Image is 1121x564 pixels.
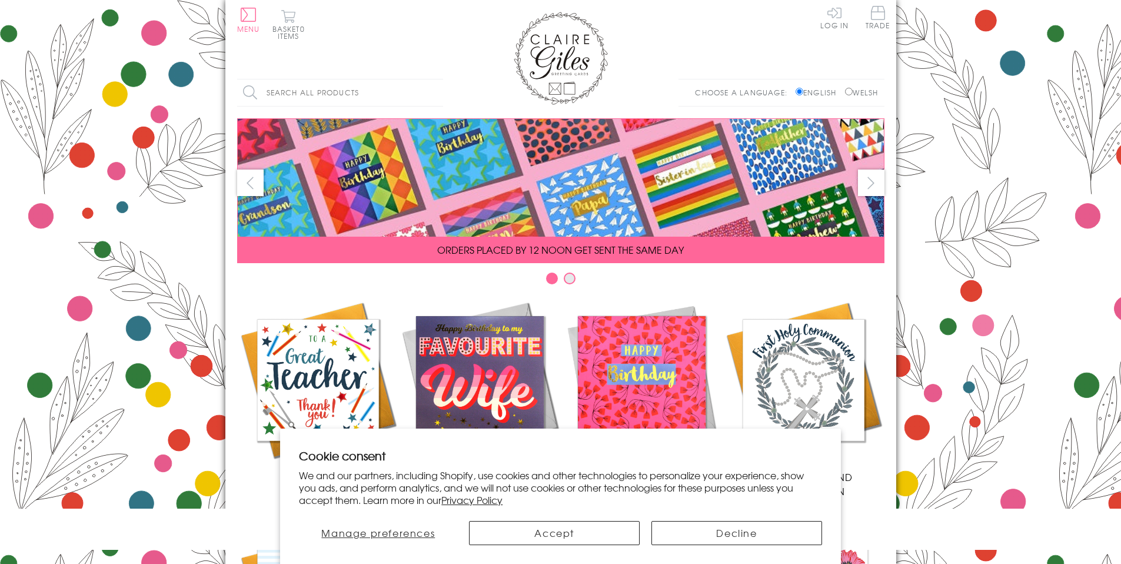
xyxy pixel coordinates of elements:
[321,526,435,540] span: Manage preferences
[866,6,890,31] a: Trade
[272,9,305,39] button: Basket0 items
[431,79,443,106] input: Search
[237,8,260,32] button: Menu
[441,493,503,507] a: Privacy Policy
[437,243,684,257] span: ORDERS PLACED BY 12 NOON GET SENT THE SAME DAY
[796,87,842,98] label: English
[237,299,399,484] a: Academic
[820,6,849,29] a: Log In
[399,299,561,484] a: New Releases
[469,521,640,545] button: Accept
[278,24,305,41] span: 0 items
[299,447,822,464] h2: Cookie consent
[866,6,890,29] span: Trade
[723,299,884,498] a: Communion and Confirmation
[858,170,884,196] button: next
[695,87,793,98] p: Choose a language:
[237,272,884,290] div: Carousel Pagination
[845,88,853,95] input: Welsh
[237,24,260,34] span: Menu
[796,88,803,95] input: English
[845,87,879,98] label: Welsh
[299,521,457,545] button: Manage preferences
[299,469,822,506] p: We and our partners, including Shopify, use cookies and other technologies to personalize your ex...
[564,273,576,284] button: Carousel Page 2
[514,12,608,105] img: Claire Giles Greetings Cards
[546,273,558,284] button: Carousel Page 1 (Current Slide)
[561,299,723,484] a: Birthdays
[237,79,443,106] input: Search all products
[237,170,264,196] button: prev
[651,521,822,545] button: Decline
